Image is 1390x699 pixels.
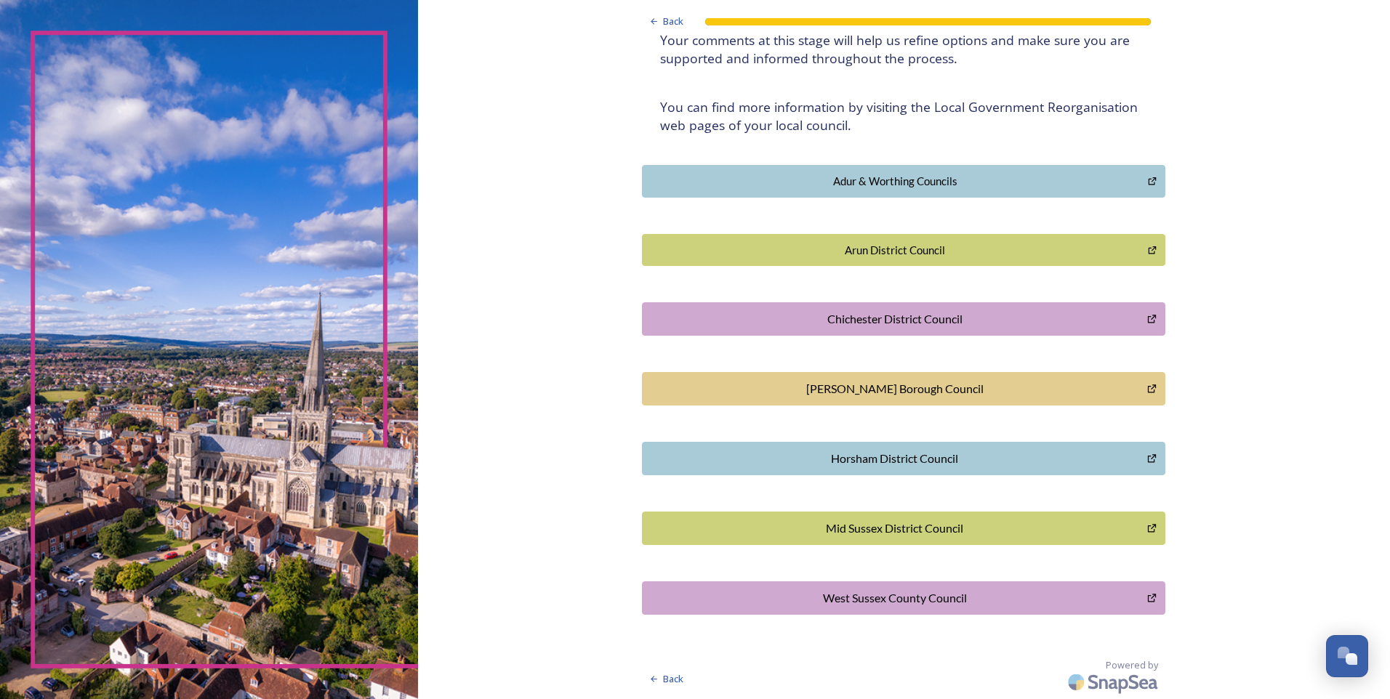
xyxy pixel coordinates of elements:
[650,242,1140,259] div: Arun District Council
[650,450,1139,467] div: Horsham District Council
[650,380,1139,397] div: [PERSON_NAME] Borough Council
[642,512,1165,545] button: Mid Sussex District Council
[1064,665,1165,699] img: SnapSea Logo
[642,302,1165,336] button: Chichester District Council
[650,310,1139,328] div: Chichester District Council
[650,589,1139,607] div: West Sussex County Council
[642,165,1165,198] button: Adur & Worthing Councils
[650,520,1139,537] div: Mid Sussex District Council
[663,15,683,28] span: Back
[663,672,683,686] span: Back
[660,31,1147,68] h4: Your comments at this stage will help us refine options and make sure you are supported and infor...
[642,442,1165,475] button: Horsham District Council
[642,581,1165,615] button: West Sussex County Council
[1106,658,1158,672] span: Powered by
[642,372,1165,405] button: Crawley Borough Council
[660,98,1147,134] h4: You can find more information by visiting the Local Government Reorganisation web pages of your l...
[1326,635,1368,677] button: Open Chat
[650,173,1140,190] div: Adur & Worthing Councils
[642,234,1165,267] button: Arun District Council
